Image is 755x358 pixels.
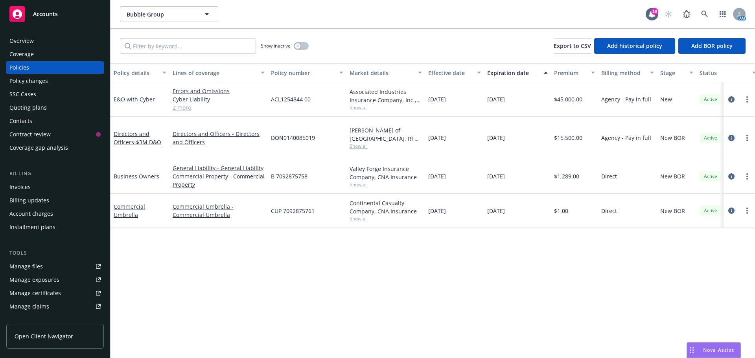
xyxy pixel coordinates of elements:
span: Nova Assist [703,347,734,353]
div: Manage files [9,260,43,273]
button: Policy details [110,63,169,82]
a: Overview [6,35,104,47]
div: Quoting plans [9,101,47,114]
div: Account charges [9,207,53,220]
button: Export to CSV [554,38,591,54]
a: Manage claims [6,300,104,313]
button: Add BOR policy [678,38,746,54]
span: Direct [601,207,617,215]
a: more [742,172,752,181]
a: Installment plans [6,221,104,233]
a: Billing updates [6,194,104,207]
span: - $3M D&O [134,138,161,146]
span: [DATE] [487,95,505,103]
span: Bubble Group [127,10,195,18]
div: Invoices [9,181,31,193]
span: Agency - Pay in full [601,134,651,142]
span: [DATE] [487,172,505,180]
span: B 7092875758 [271,172,308,180]
a: Business Owners [114,173,159,180]
a: Directors and Officers - Directors and Officers [173,130,265,146]
div: Continental Casualty Company, CNA Insurance [350,199,422,215]
span: Active [703,173,718,180]
div: Valley Forge Insurance Company, CNA Insurance [350,165,422,181]
div: Manage claims [9,300,49,313]
a: Manage files [6,260,104,273]
span: New BOR [660,207,685,215]
a: Commercial Umbrella - Commercial Umbrella [173,202,265,219]
span: Direct [601,172,617,180]
a: Switch app [715,6,731,22]
div: Drag to move [687,343,697,358]
span: Active [703,207,718,214]
span: $1,289.00 [554,172,579,180]
span: [DATE] [487,134,505,142]
div: Billing method [601,69,645,77]
span: New [660,95,672,103]
a: Invoices [6,181,104,193]
div: Tools [6,249,104,257]
a: Contacts [6,115,104,127]
span: New BOR [660,134,685,142]
span: Accounts [33,11,58,17]
div: Policies [9,61,29,74]
span: Show all [350,215,422,222]
a: Start snowing [661,6,676,22]
div: Contract review [9,128,51,141]
a: circleInformation [727,206,736,215]
a: Policy changes [6,75,104,87]
a: more [742,133,752,143]
div: Manage BORs [9,314,46,326]
button: Lines of coverage [169,63,268,82]
a: Search [697,6,713,22]
div: Lines of coverage [173,69,256,77]
div: Effective date [428,69,472,77]
a: Commercial Umbrella [114,203,145,218]
div: Market details [350,69,413,77]
a: General Liability - General Liability [173,164,265,172]
div: Stage [660,69,685,77]
span: $1.00 [554,207,568,215]
span: DON0140085019 [271,134,315,142]
span: Show inactive [261,42,291,49]
div: Coverage [9,48,34,61]
span: [DATE] [428,207,446,215]
span: Export to CSV [554,42,591,50]
button: Stage [657,63,696,82]
div: Contacts [9,115,32,127]
a: Contract review [6,128,104,141]
span: Active [703,96,718,103]
a: Coverage [6,48,104,61]
button: Market details [346,63,425,82]
a: Coverage gap analysis [6,141,104,154]
a: Quoting plans [6,101,104,114]
span: Active [703,134,718,141]
div: [PERSON_NAME] of [GEOGRAPHIC_DATA], RT Specialty Insurance Services, LLC (RSG Specialty, LLC) [350,126,422,143]
a: Manage exposures [6,274,104,286]
span: Add historical policy [607,42,662,50]
button: Billing method [598,63,657,82]
div: Policy changes [9,75,48,87]
div: Billing [6,170,104,178]
button: Policy number [268,63,346,82]
button: Nova Assist [687,342,741,358]
a: Policies [6,61,104,74]
span: [DATE] [428,134,446,142]
div: Policy number [271,69,335,77]
div: Overview [9,35,34,47]
span: Show all [350,104,422,111]
a: Manage certificates [6,287,104,299]
a: circleInformation [727,133,736,143]
div: Installment plans [9,221,55,233]
a: Directors and Officers [114,130,161,146]
a: more [742,206,752,215]
a: Report a Bug [679,6,694,22]
button: Add historical policy [594,38,675,54]
button: Expiration date [484,63,551,82]
a: circleInformation [727,172,736,181]
a: 2 more [173,103,265,112]
input: Filter by keyword... [120,38,256,54]
div: Premium [554,69,586,77]
a: Commercial Property - Commercial Property [173,172,265,189]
